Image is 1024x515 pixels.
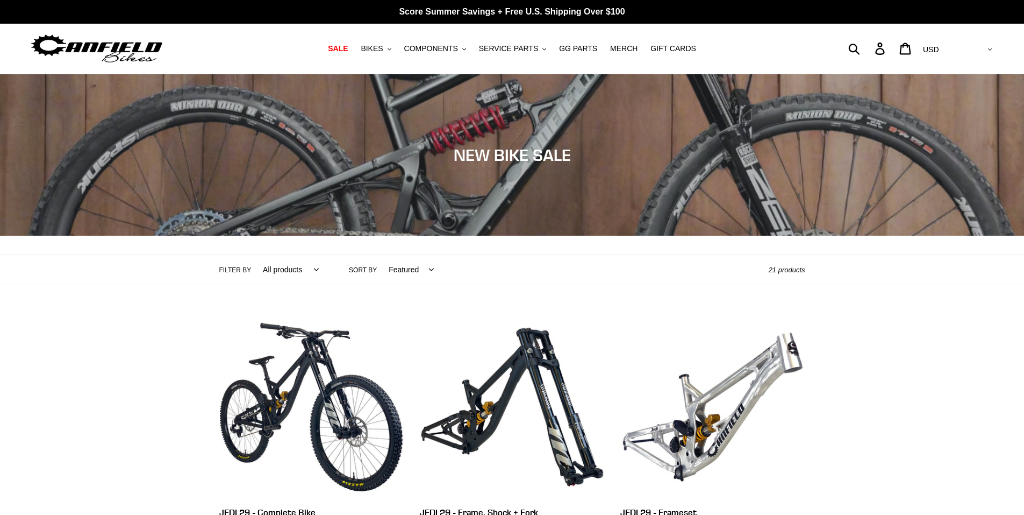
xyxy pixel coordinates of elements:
[361,44,383,53] span: BIKES
[645,41,701,56] a: GIFT CARDS
[554,41,603,56] a: GG PARTS
[355,41,396,56] button: BIKES
[404,44,458,53] span: COMPONENTS
[323,41,353,56] a: SALE
[30,32,164,66] img: Canfield Bikes
[349,265,377,275] label: Sort by
[650,44,696,53] span: GIFT CARDS
[559,44,597,53] span: GG PARTS
[399,41,471,56] button: COMPONENTS
[769,266,805,274] span: 21 products
[605,41,643,56] a: MERCH
[610,44,638,53] span: MERCH
[328,44,348,53] span: SALE
[854,37,882,60] input: Search
[219,265,252,275] label: Filter by
[479,44,538,53] span: SERVICE PARTS
[454,145,571,165] span: NEW BIKE SALE
[474,41,552,56] button: SERVICE PARTS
